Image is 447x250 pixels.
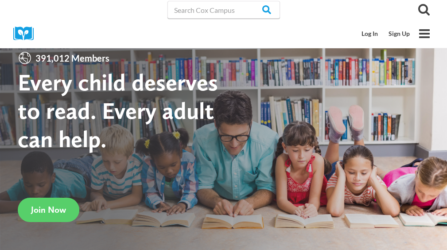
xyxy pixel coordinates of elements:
[383,25,415,42] a: Sign Up
[18,68,218,152] strong: Every child deserves to read. Every adult can help.
[18,198,79,222] a: Join Now
[415,24,434,43] button: Open menu
[13,27,40,40] img: Cox Campus
[356,25,383,42] a: Log In
[167,1,280,19] input: Search Cox Campus
[31,204,66,215] span: Join Now
[356,25,415,42] nav: Secondary Mobile Navigation
[32,51,113,65] span: 391,012 Members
